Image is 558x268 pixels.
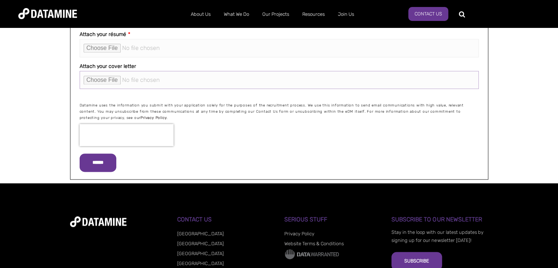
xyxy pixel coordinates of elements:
[177,251,224,256] a: [GEOGRAPHIC_DATA]
[141,116,167,120] a: Privacy Policy
[284,249,339,260] img: Data Warranted Logo
[296,5,331,24] a: Resources
[256,5,296,24] a: Our Projects
[80,31,126,37] span: Attach your résumé
[391,216,488,223] h3: Subscribe to our Newsletter
[70,216,127,227] img: datamine-logo-white
[80,102,479,121] p: Datamine uses the information you submit with your application solely for the purposes of the rec...
[284,231,314,236] a: Privacy Policy
[284,216,381,223] h3: Serious Stuff
[80,124,174,146] iframe: reCAPTCHA
[184,5,217,24] a: About Us
[391,228,488,245] p: Stay in the loop with our latest updates by signing up for our newsletter [DATE]!
[177,261,224,266] a: [GEOGRAPHIC_DATA]
[80,63,136,69] span: Attach your cover letter
[177,241,224,246] a: [GEOGRAPHIC_DATA]
[177,216,274,223] h3: Contact Us
[284,241,344,246] a: Website Terms & Conditions
[18,8,77,19] img: Datamine
[408,7,448,21] a: Contact Us
[331,5,361,24] a: Join Us
[177,231,224,236] a: [GEOGRAPHIC_DATA]
[217,5,256,24] a: What We Do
